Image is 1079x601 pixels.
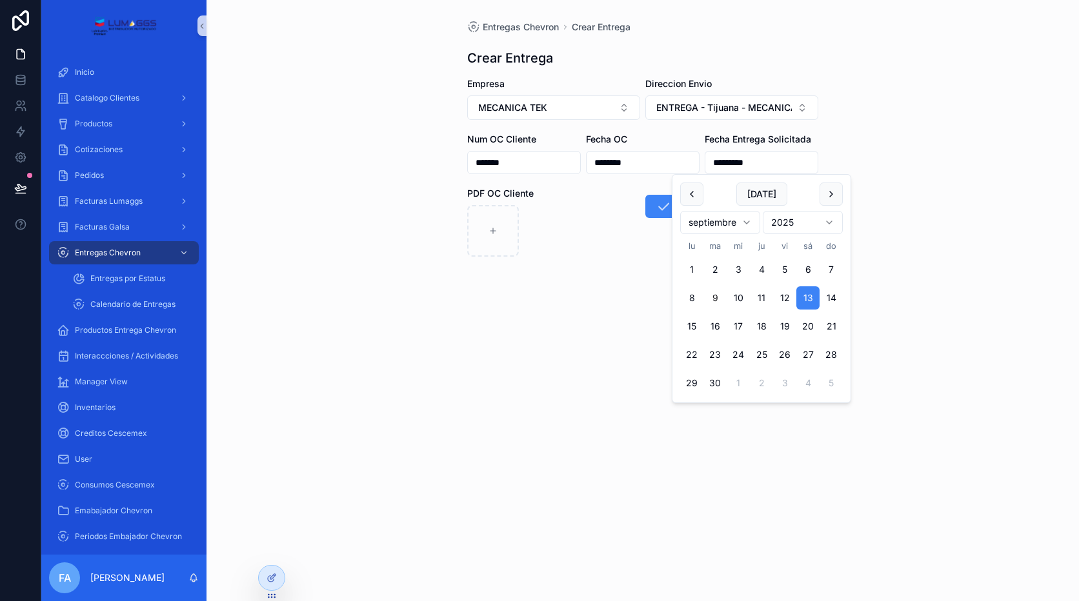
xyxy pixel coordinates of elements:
[467,95,640,120] button: Select Button
[75,119,112,129] span: Productos
[773,371,796,395] button: viernes, 3 de octubre de 2025
[796,343,820,366] button: sábado, 27 de septiembre de 2025
[49,61,199,84] a: Inicio
[750,239,773,253] th: jueves
[750,258,773,281] button: jueves, 4 de septiembre de 2025
[59,570,71,586] span: FA
[796,258,820,281] button: sábado, 6 de septiembre de 2025
[736,182,787,206] button: [DATE]
[680,286,703,310] button: lunes, 8 de septiembre de 2025
[727,258,750,281] button: miércoles, 3 de septiembre de 2025
[796,286,820,310] button: sábado, 13 de septiembre de 2025, selected
[572,21,630,34] a: Crear Entrega
[90,571,165,584] p: [PERSON_NAME]
[49,112,199,135] a: Productos
[727,371,750,395] button: miércoles, 1 de octubre de 2025
[467,188,534,199] span: PDF OC Cliente
[796,371,820,395] button: sábado, 4 de octubre de 2025
[820,258,843,281] button: domingo, 7 de septiembre de 2025
[75,248,141,258] span: Entregas Chevron
[49,86,199,110] a: Catalogo Clientes
[49,448,199,471] a: User
[680,315,703,338] button: lunes, 15 de septiembre de 2025
[483,21,559,34] span: Entregas Chevron
[75,377,128,387] span: Manager View
[75,428,147,438] span: Creditos Cescemex
[75,196,143,206] span: Facturas Lumaggs
[49,499,199,522] a: Emabajador Chevron
[796,239,820,253] th: sábado
[49,215,199,239] a: Facturas Galsa
[75,480,155,490] span: Consumos Cescemex
[75,67,94,77] span: Inicio
[820,343,843,366] button: domingo, 28 de septiembre de 2025
[49,370,199,393] a: Manager View
[645,195,708,218] button: Save
[49,344,199,368] a: Interaccciones / Actividades
[727,286,750,310] button: miércoles, 10 de septiembre de 2025
[467,21,559,34] a: Entregas Chevron
[727,315,750,338] button: miércoles, 17 de septiembre de 2025
[703,371,727,395] button: martes, 30 de septiembre de 2025
[727,239,750,253] th: miércoles
[773,239,796,253] th: viernes
[773,343,796,366] button: viernes, 26 de septiembre de 2025
[90,273,165,284] span: Entregas por Estatus
[49,319,199,342] a: Productos Entrega Chevron
[91,15,156,36] img: App logo
[773,315,796,338] button: viernes, 19 de septiembre de 2025
[65,267,199,290] a: Entregas por Estatus
[49,422,199,445] a: Creditos Cescemex
[680,371,703,395] button: lunes, 29 de septiembre de 2025
[75,351,178,361] span: Interaccciones / Actividades
[49,190,199,213] a: Facturas Lumaggs
[75,222,130,232] span: Facturas Galsa
[820,371,843,395] button: domingo, 5 de octubre de 2025
[75,325,176,335] span: Productos Entrega Chevron
[75,506,152,516] span: Emabajador Chevron
[750,286,773,310] button: jueves, 11 de septiembre de 2025
[820,286,843,310] button: domingo, 14 de septiembre de 2025
[680,343,703,366] button: lunes, 22 de septiembre de 2025
[820,315,843,338] button: domingo, 21 de septiembre de 2025
[75,144,123,155] span: Cotizaciones
[467,78,505,89] span: Empresa
[680,258,703,281] button: lunes, 1 de septiembre de 2025
[796,315,820,338] button: sábado, 20 de septiembre de 2025
[467,49,553,67] h1: Crear Entrega
[703,258,727,281] button: martes, 2 de septiembre de 2025
[820,239,843,253] th: domingo
[49,396,199,419] a: Inventarios
[750,343,773,366] button: jueves, 25 de septiembre de 2025
[75,93,139,103] span: Catalogo Clientes
[49,473,199,497] a: Consumos Cescemex
[49,241,199,264] a: Entregas Chevron
[49,164,199,187] a: Pedidos
[703,239,727,253] th: martes
[75,170,104,181] span: Pedidos
[656,101,792,114] span: ENTREGA - Tijuana - MECANICA TEK
[75,454,92,464] span: User
[703,315,727,338] button: martes, 16 de septiembre de 2025
[750,315,773,338] button: jueves, 18 de septiembre de 2025
[645,95,818,120] button: Select Button
[478,101,547,114] span: MECANICA TEK
[680,239,843,395] table: septiembre 2025
[41,52,207,555] div: scrollable content
[586,133,627,144] span: Fecha OC
[703,343,727,366] button: martes, 23 de septiembre de 2025
[645,78,712,89] span: Direccion Envio
[90,299,176,310] span: Calendario de Entregas
[773,258,796,281] button: viernes, 5 de septiembre de 2025
[49,138,199,161] a: Cotizaciones
[727,343,750,366] button: miércoles, 24 de septiembre de 2025
[773,286,796,310] button: viernes, 12 de septiembre de 2025
[75,402,116,413] span: Inventarios
[467,133,536,144] span: Num OC Cliente
[49,525,199,548] a: Periodos Embajador Chevron
[703,286,727,310] button: Today, martes, 9 de septiembre de 2025
[75,531,182,542] span: Periodos Embajador Chevron
[65,293,199,316] a: Calendario de Entregas
[750,371,773,395] button: jueves, 2 de octubre de 2025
